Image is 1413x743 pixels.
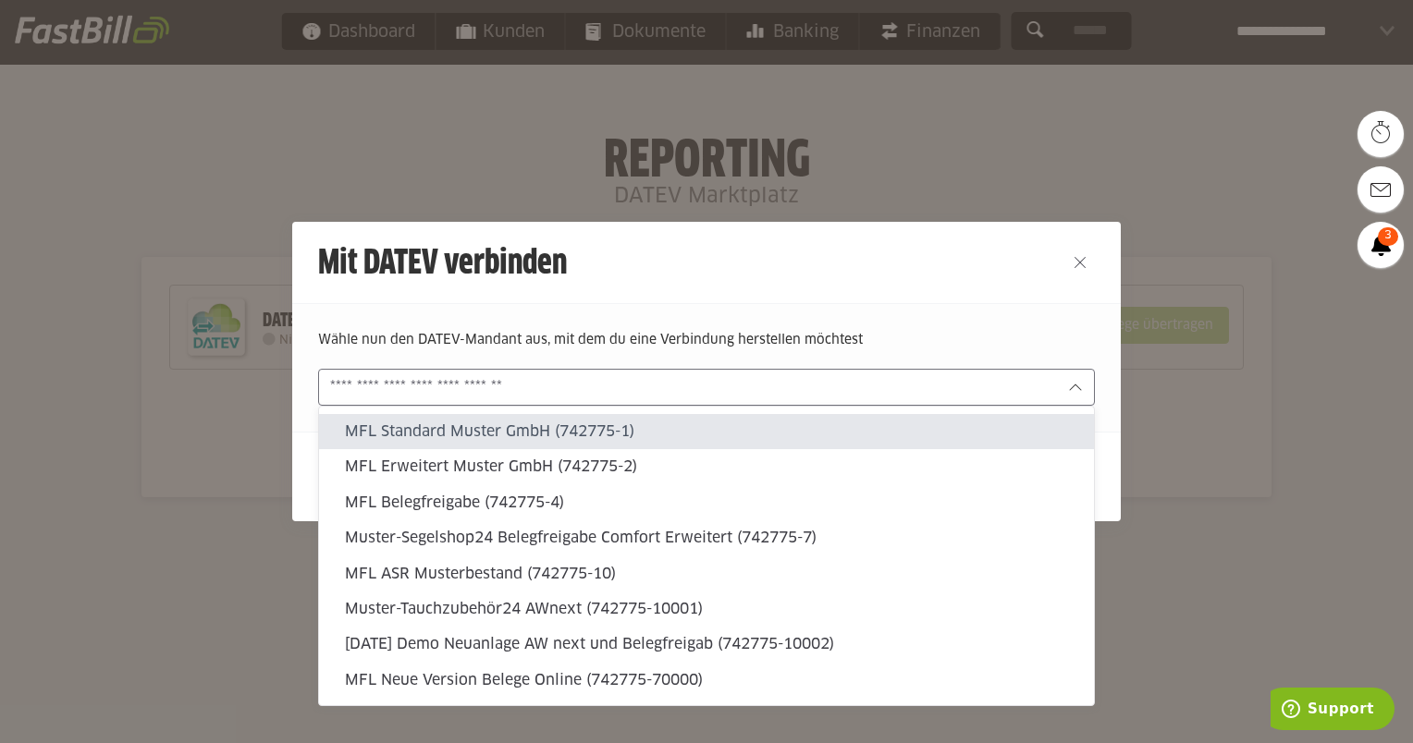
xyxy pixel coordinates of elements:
sl-option: [DATE] Demo Neuanlage AW next und Belegfreigab (742775-10002) [319,627,1094,662]
sl-option: MFL Neue Version Belege Online (742775-70000) [319,663,1094,698]
sl-option: Muster-Tauchzubehör24 AWnext (742775-10001) [319,591,1094,627]
sl-option: MFL Belegfreigabe (742775-4) [319,485,1094,520]
a: 3 [1358,222,1404,268]
sl-option: Muster-Segelshop24 Belegfreigabe Comfort Erweitert (742775-7) [319,520,1094,555]
sl-option: MFL Standard Muster GmbH (742775-1) [319,414,1094,449]
p: Wähle nun den DATEV-Mandant aus, mit dem du eine Verbindung herstellen möchtest [318,330,1095,350]
sl-option: MFL Erweitert Muster GmbH (742775-2) [319,449,1094,484]
span: 3 [1378,227,1398,246]
sl-option: MFL ASR Musterbestand (742775-10) [319,556,1094,591]
iframe: Öffnet ein Widget, in dem Sie weitere Informationen finden [1271,688,1395,734]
